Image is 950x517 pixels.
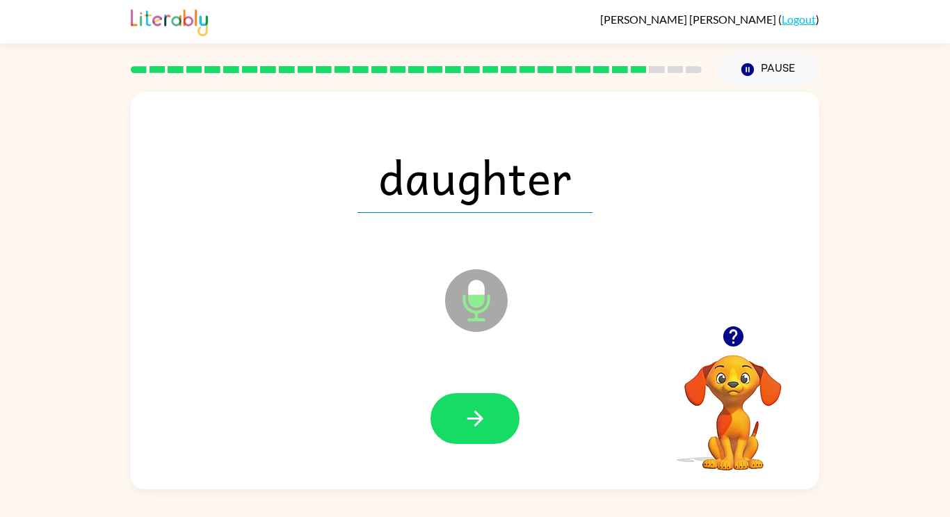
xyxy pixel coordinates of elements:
[600,13,778,26] span: [PERSON_NAME] [PERSON_NAME]
[663,333,803,472] video: Your browser must support playing .mp4 files to use Literably. Please try using another browser.
[600,13,819,26] div: ( )
[357,141,593,213] span: daughter
[718,54,819,86] button: Pause
[131,6,208,36] img: Literably
[782,13,816,26] a: Logout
